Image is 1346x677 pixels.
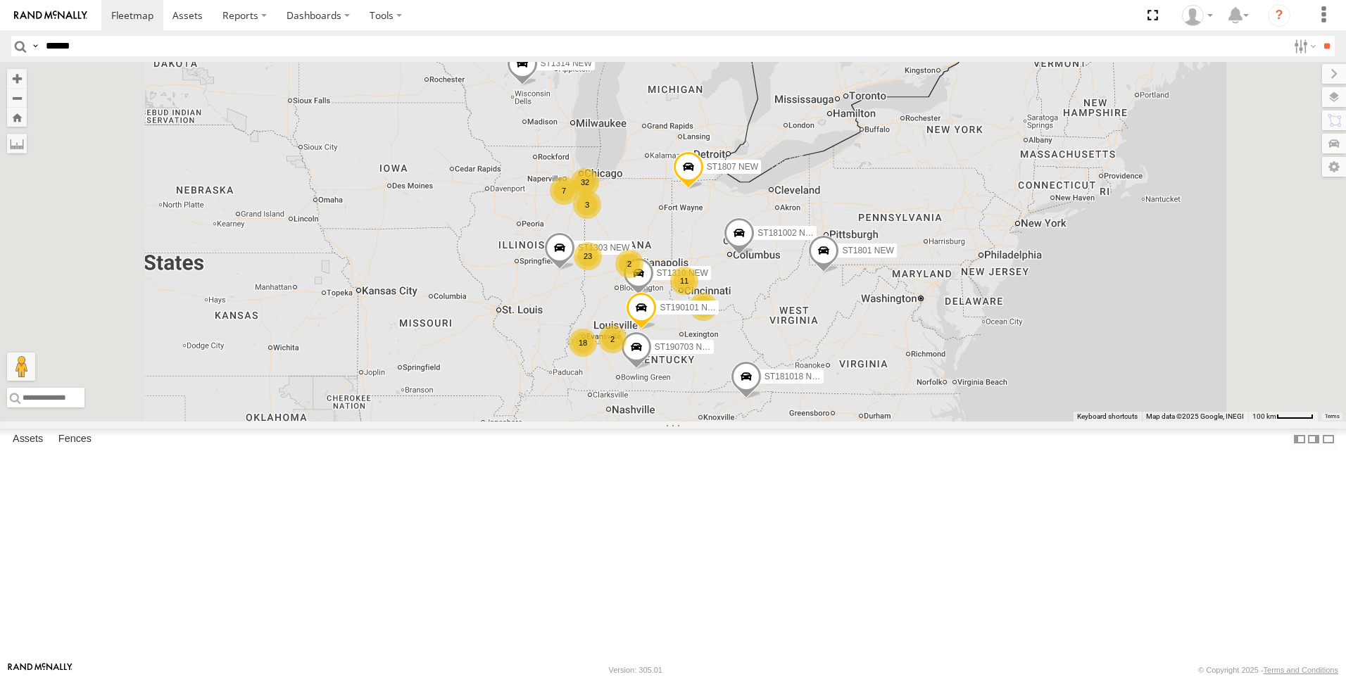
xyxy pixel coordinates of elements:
[1321,429,1335,449] label: Hide Summary Table
[1146,412,1244,420] span: Map data ©2025 Google, INEGI
[609,666,662,674] div: Version: 305.01
[655,342,716,352] span: ST190703 NEW
[1307,429,1321,449] label: Dock Summary Table to the Right
[1322,157,1346,177] label: Map Settings
[14,11,87,20] img: rand-logo.svg
[1268,4,1290,27] i: ?
[7,353,35,381] button: Drag Pegman onto the map to open Street View
[1292,429,1307,449] label: Dock Summary Table to the Left
[707,161,758,171] span: ST1807 NEW
[30,36,41,56] label: Search Query
[670,267,698,295] div: 11
[598,325,627,353] div: 2
[1325,414,1340,419] a: Terms
[615,250,643,278] div: 2
[550,177,578,205] div: 7
[1198,666,1338,674] div: © Copyright 2025 -
[574,242,602,270] div: 23
[689,293,717,321] div: 7
[757,227,819,237] span: ST181002 NEW
[569,329,597,357] div: 18
[51,429,99,449] label: Fences
[1288,36,1319,56] label: Search Filter Options
[8,663,73,677] a: Visit our Website
[6,429,50,449] label: Assets
[578,243,629,253] span: ST1303 NEW
[765,372,826,381] span: ST181018 NEW
[1077,412,1138,422] button: Keyboard shortcuts
[1264,666,1338,674] a: Terms and Conditions
[1177,5,1218,26] div: Eric Hargrove
[7,134,27,153] label: Measure
[7,108,27,127] button: Zoom Home
[7,69,27,88] button: Zoom in
[573,191,601,219] div: 3
[660,303,721,312] span: ST190101 NEW
[1248,412,1318,422] button: Map Scale: 100 km per 49 pixels
[1252,412,1276,420] span: 100 km
[842,246,893,255] span: ST1801 NEW
[571,168,599,196] div: 32
[541,58,592,68] span: ST1314 NEW
[657,268,708,278] span: ST1310 NEW
[7,88,27,108] button: Zoom out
